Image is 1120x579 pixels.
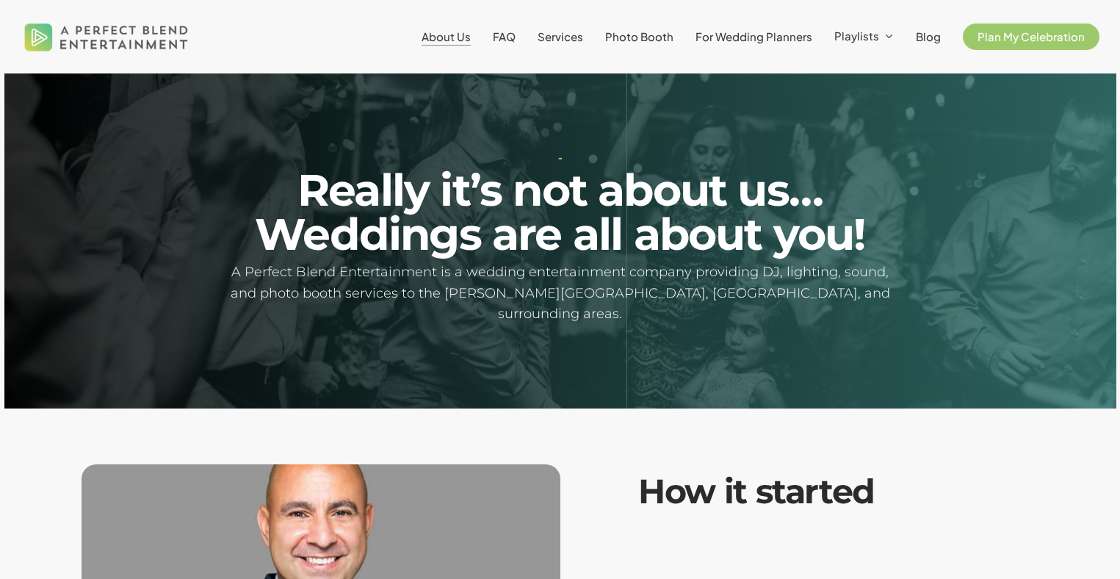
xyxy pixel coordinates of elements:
[963,31,1099,43] a: Plan My Celebration
[605,31,673,43] a: Photo Booth
[538,29,583,43] span: Services
[696,29,812,43] span: For Wedding Planners
[422,29,471,43] span: About Us
[493,29,516,43] span: FAQ
[834,30,894,43] a: Playlists
[605,29,673,43] span: Photo Booth
[916,29,941,43] span: Blog
[223,168,898,256] h2: Really it’s not about us… Weddings are all about you!
[538,31,583,43] a: Services
[422,31,471,43] a: About Us
[638,470,875,512] em: How it started
[493,31,516,43] a: FAQ
[21,10,192,63] img: A Perfect Blend Entertainment
[223,152,898,163] h1: -
[834,29,879,43] span: Playlists
[696,31,812,43] a: For Wedding Planners
[223,262,898,325] h5: A Perfect Blend Entertainment is a wedding entertainment company providing DJ, lighting, sound, a...
[978,29,1085,43] span: Plan My Celebration
[916,31,941,43] a: Blog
